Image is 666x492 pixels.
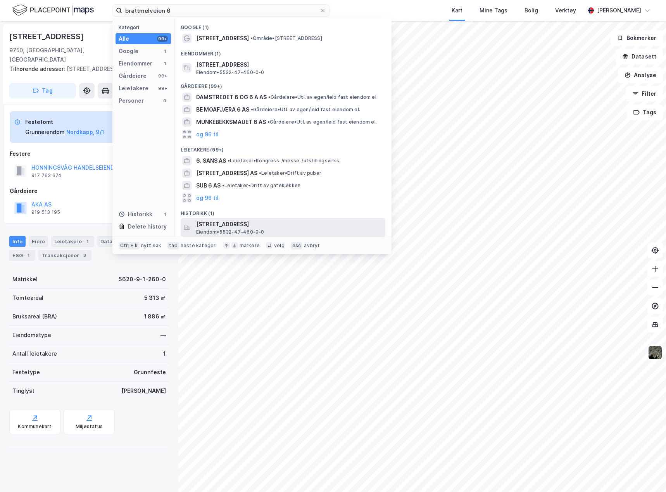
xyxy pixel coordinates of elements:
[627,455,666,492] iframe: Chat Widget
[251,107,360,113] span: Gårdeiere • Utl. av egen/leid fast eiendom el.
[267,119,377,125] span: Gårdeiere • Utl. av egen/leid fast eiendom el.
[555,6,576,15] div: Verktøy
[12,368,40,377] div: Festetype
[81,251,88,259] div: 8
[525,6,538,15] div: Bolig
[12,293,43,303] div: Tomteareal
[167,242,179,249] div: tab
[24,251,32,259] div: 1
[9,64,163,74] div: [STREET_ADDRESS]
[196,60,382,69] span: [STREET_ADDRESS]
[268,94,271,100] span: •
[51,236,94,247] div: Leietakere
[157,36,168,42] div: 99+
[181,243,217,249] div: neste kategori
[18,423,52,430] div: Kommunekart
[12,386,35,396] div: Tinglyst
[162,211,168,217] div: 1
[25,127,65,137] div: Grunneiendom
[259,170,261,176] span: •
[160,330,166,340] div: —
[616,49,663,64] button: Datasett
[174,18,392,32] div: Google (1)
[76,423,103,430] div: Miljøstatus
[480,6,507,15] div: Mine Tags
[597,6,641,15] div: [PERSON_NAME]
[196,220,382,229] span: [STREET_ADDRESS]
[119,242,140,249] div: Ctrl + k
[162,48,168,54] div: 1
[452,6,462,15] div: Kart
[9,236,26,247] div: Info
[134,368,166,377] div: Grunnfeste
[196,130,219,139] button: og 96 til
[222,182,224,188] span: •
[162,98,168,104] div: 0
[240,243,260,249] div: markere
[12,312,57,321] div: Bruksareal (BRA)
[12,349,57,358] div: Antall leietakere
[274,243,285,249] div: velg
[228,158,340,164] span: Leietaker • Kongress-/messe-/utstillingsvirks.
[119,84,148,93] div: Leietakere
[259,170,321,176] span: Leietaker • Drift av puber
[10,149,169,158] div: Festere
[196,156,226,165] span: 6. SANS AS
[174,204,392,218] div: Historikk (1)
[267,119,270,125] span: •
[163,349,166,358] div: 1
[97,236,126,247] div: Datasett
[31,209,60,215] div: 919 513 195
[157,85,168,91] div: 99+
[174,77,392,91] div: Gårdeiere (99+)
[29,236,48,247] div: Eiere
[119,71,147,81] div: Gårdeiere
[196,229,264,235] span: Eiendom • 5532-47-460-0-0
[66,127,104,137] button: Nordkapp, 9/1
[141,243,162,249] div: nytt søk
[157,73,168,79] div: 99+
[618,67,663,83] button: Analyse
[10,186,169,196] div: Gårdeiere
[174,141,392,155] div: Leietakere (99+)
[196,117,266,127] span: MUNKEBEKKSMAUET 6 AS
[12,3,94,17] img: logo.f888ab2527a4732fd821a326f86c7f29.svg
[196,93,267,102] span: DAMSTREDET 6 OG 6 A AS
[119,96,144,105] div: Personer
[196,169,257,178] span: [STREET_ADDRESS] AS
[119,210,152,219] div: Historikk
[174,45,392,58] div: Eiendommer (1)
[144,312,166,321] div: 1 886 ㎡
[119,59,152,68] div: Eiendommer
[162,60,168,67] div: 1
[304,243,320,249] div: avbryt
[122,5,320,16] input: Søk på adresse, matrikkel, gårdeiere, leietakere eller personer
[196,193,219,203] button: og 96 til
[222,182,300,189] span: Leietaker • Drift av gatekjøkken
[9,46,127,64] div: 9750, [GEOGRAPHIC_DATA], [GEOGRAPHIC_DATA]
[196,69,264,76] span: Eiendom • 5532-47-460-0-0
[196,34,249,43] span: [STREET_ADDRESS]
[9,83,76,98] button: Tag
[38,250,91,261] div: Transaksjoner
[12,275,38,284] div: Matrikkel
[250,35,253,41] span: •
[291,242,303,249] div: esc
[627,105,663,120] button: Tags
[119,24,171,30] div: Kategori
[196,181,221,190] span: SUB 6 AS
[31,172,62,179] div: 917 763 674
[128,222,167,231] div: Delete history
[196,105,249,114] span: BE MOAFJÆRA 6 AS
[119,275,166,284] div: 5620-9-1-260-0
[144,293,166,303] div: 5 313 ㎡
[648,345,663,360] img: 9k=
[119,46,138,56] div: Google
[9,65,67,72] span: Tilhørende adresser:
[9,30,85,43] div: [STREET_ADDRESS]
[228,158,230,163] span: •
[12,330,51,340] div: Eiendomstype
[9,250,35,261] div: ESG
[251,107,253,112] span: •
[627,455,666,492] div: Kontrollprogram for chat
